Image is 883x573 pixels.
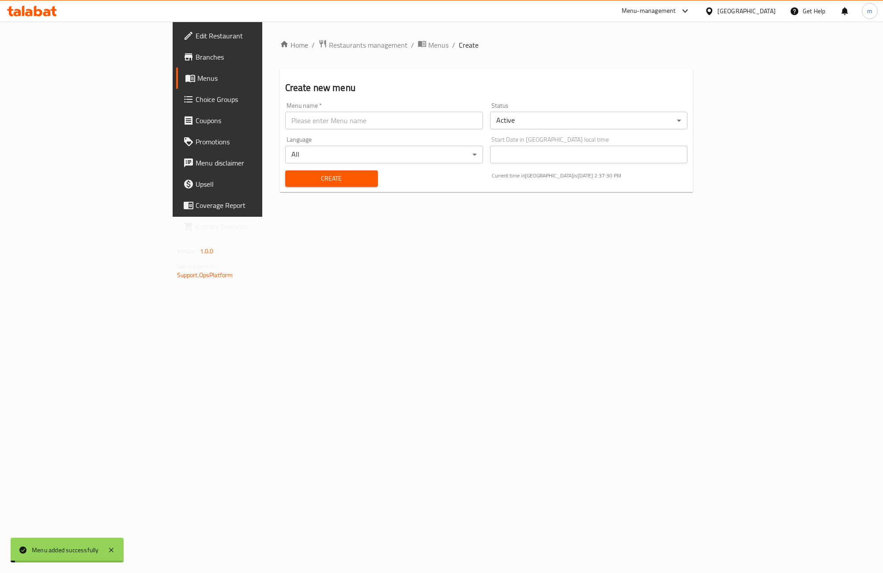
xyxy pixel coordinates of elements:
[196,30,313,41] span: Edit Restaurant
[285,112,483,129] input: Please enter Menu name
[285,146,483,163] div: All
[280,39,693,51] nav: breadcrumb
[418,39,449,51] a: Menus
[176,110,320,131] a: Coupons
[177,245,199,257] span: Version:
[867,6,872,16] span: m
[196,200,313,211] span: Coverage Report
[196,94,313,105] span: Choice Groups
[176,68,320,89] a: Menus
[176,46,320,68] a: Branches
[196,179,313,189] span: Upsell
[292,173,371,184] span: Create
[318,39,408,51] a: Restaurants management
[285,170,378,187] button: Create
[176,195,320,216] a: Coverage Report
[200,245,214,257] span: 1.0.0
[176,25,320,46] a: Edit Restaurant
[428,40,449,50] span: Menus
[177,260,218,272] span: Get support on:
[196,158,313,168] span: Menu disclaimer
[196,52,313,62] span: Branches
[411,40,414,50] li: /
[490,112,688,129] div: Active
[492,172,688,180] p: Current time in [GEOGRAPHIC_DATA] is [DATE] 2:37:30 PM
[176,173,320,195] a: Upsell
[176,216,320,237] a: Grocery Checklist
[329,40,408,50] span: Restaurants management
[459,40,479,50] span: Create
[717,6,776,16] div: [GEOGRAPHIC_DATA]
[176,152,320,173] a: Menu disclaimer
[176,131,320,152] a: Promotions
[176,89,320,110] a: Choice Groups
[285,81,688,94] h2: Create new menu
[196,115,313,126] span: Coupons
[196,221,313,232] span: Grocery Checklist
[452,40,455,50] li: /
[196,136,313,147] span: Promotions
[32,545,99,555] div: Menu added successfully
[177,269,233,281] a: Support.OpsPlatform
[197,73,313,83] span: Menus
[622,6,676,16] div: Menu-management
